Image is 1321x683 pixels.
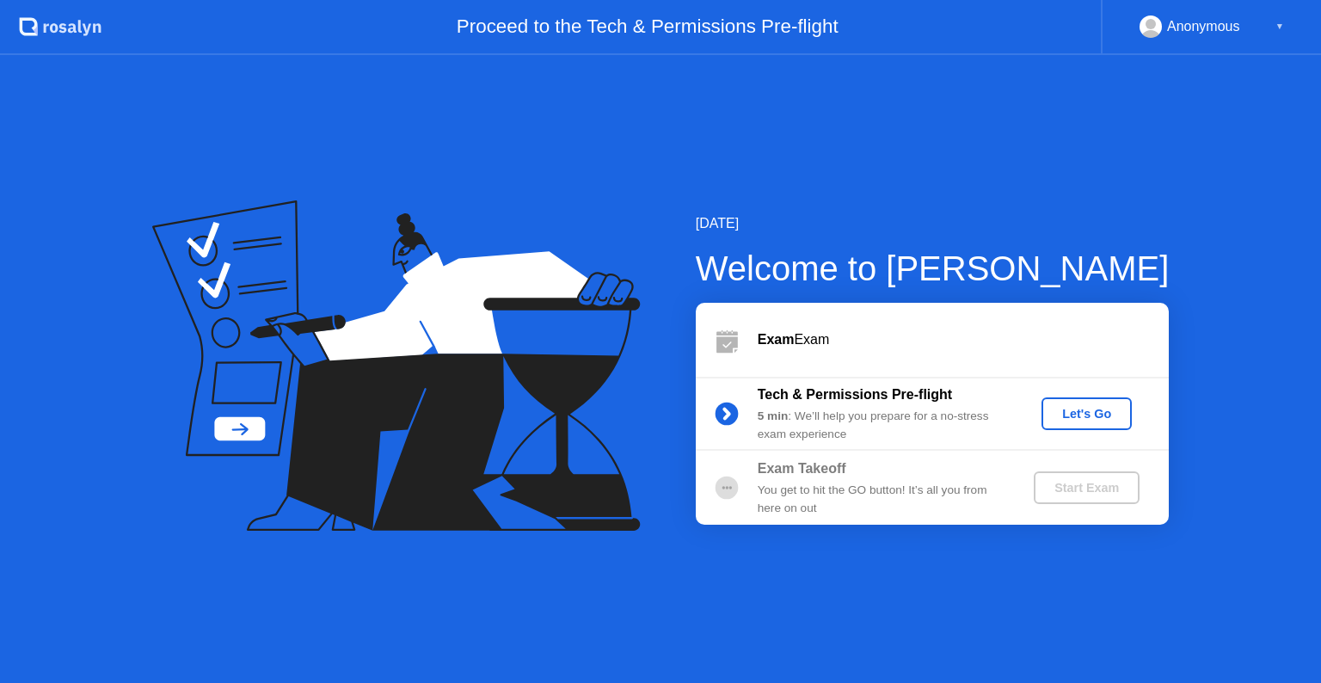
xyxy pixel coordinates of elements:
[758,332,795,347] b: Exam
[758,482,1005,517] div: You get to hit the GO button! It’s all you from here on out
[1041,481,1133,495] div: Start Exam
[758,408,1005,443] div: : We’ll help you prepare for a no-stress exam experience
[696,243,1170,294] div: Welcome to [PERSON_NAME]
[758,409,789,422] b: 5 min
[1048,407,1125,421] div: Let's Go
[1275,15,1284,38] div: ▼
[758,387,952,402] b: Tech & Permissions Pre-flight
[758,461,846,476] b: Exam Takeoff
[758,329,1169,350] div: Exam
[1041,397,1132,430] button: Let's Go
[696,213,1170,234] div: [DATE]
[1167,15,1240,38] div: Anonymous
[1034,471,1140,504] button: Start Exam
